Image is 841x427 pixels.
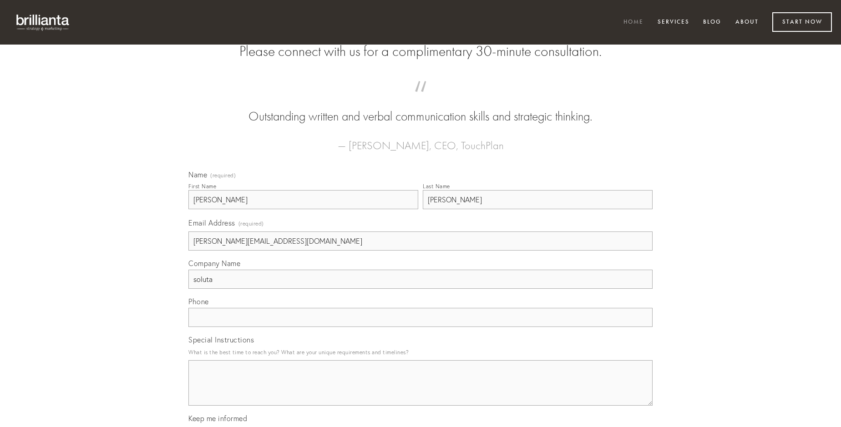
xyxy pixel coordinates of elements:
[697,15,727,30] a: Blog
[618,15,649,30] a: Home
[188,335,254,344] span: Special Instructions
[203,126,638,155] figcaption: — [PERSON_NAME], CEO, TouchPlan
[9,9,77,35] img: brillianta - research, strategy, marketing
[188,259,240,268] span: Company Name
[188,414,247,423] span: Keep me informed
[188,43,653,60] h2: Please connect with us for a complimentary 30-minute consultation.
[423,183,450,190] div: Last Name
[188,218,235,227] span: Email Address
[203,90,638,126] blockquote: Outstanding written and verbal communication skills and strategic thinking.
[730,15,765,30] a: About
[188,297,209,306] span: Phone
[210,173,236,178] span: (required)
[238,217,264,230] span: (required)
[652,15,695,30] a: Services
[203,90,638,108] span: “
[188,346,653,358] p: What is the best time to reach you? What are your unique requirements and timelines?
[772,12,832,32] a: Start Now
[188,170,207,179] span: Name
[188,183,216,190] div: First Name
